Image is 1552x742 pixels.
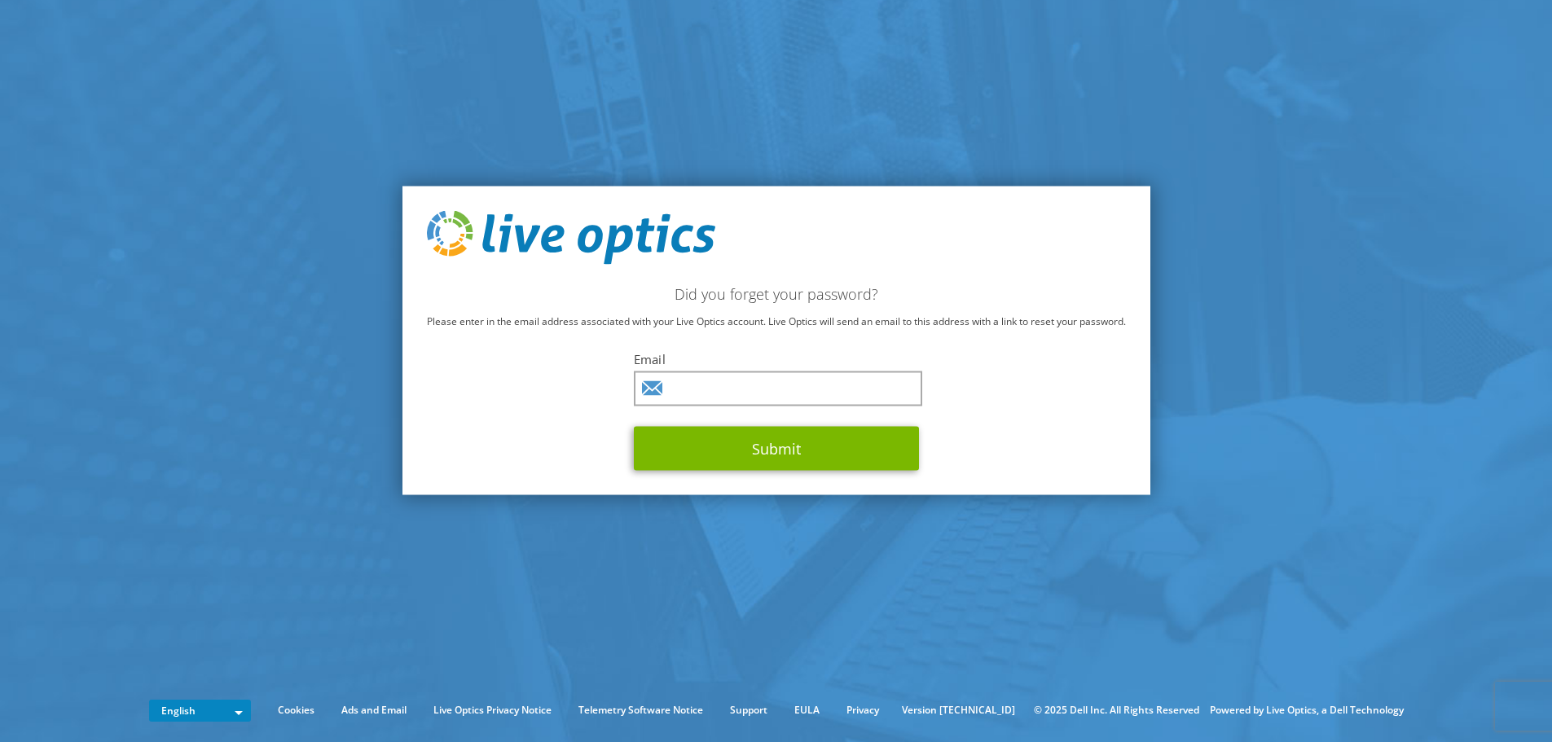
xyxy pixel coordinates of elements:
[427,312,1126,330] p: Please enter in the email address associated with your Live Optics account. Live Optics will send...
[782,701,832,719] a: EULA
[1026,701,1207,719] li: © 2025 Dell Inc. All Rights Reserved
[421,701,564,719] a: Live Optics Privacy Notice
[566,701,715,719] a: Telemetry Software Notice
[427,211,715,265] img: live_optics_svg.svg
[634,426,919,470] button: Submit
[329,701,419,719] a: Ads and Email
[427,284,1126,302] h2: Did you forget your password?
[718,701,780,719] a: Support
[1210,701,1404,719] li: Powered by Live Optics, a Dell Technology
[634,350,919,367] label: Email
[834,701,891,719] a: Privacy
[266,701,327,719] a: Cookies
[894,701,1023,719] li: Version [TECHNICAL_ID]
